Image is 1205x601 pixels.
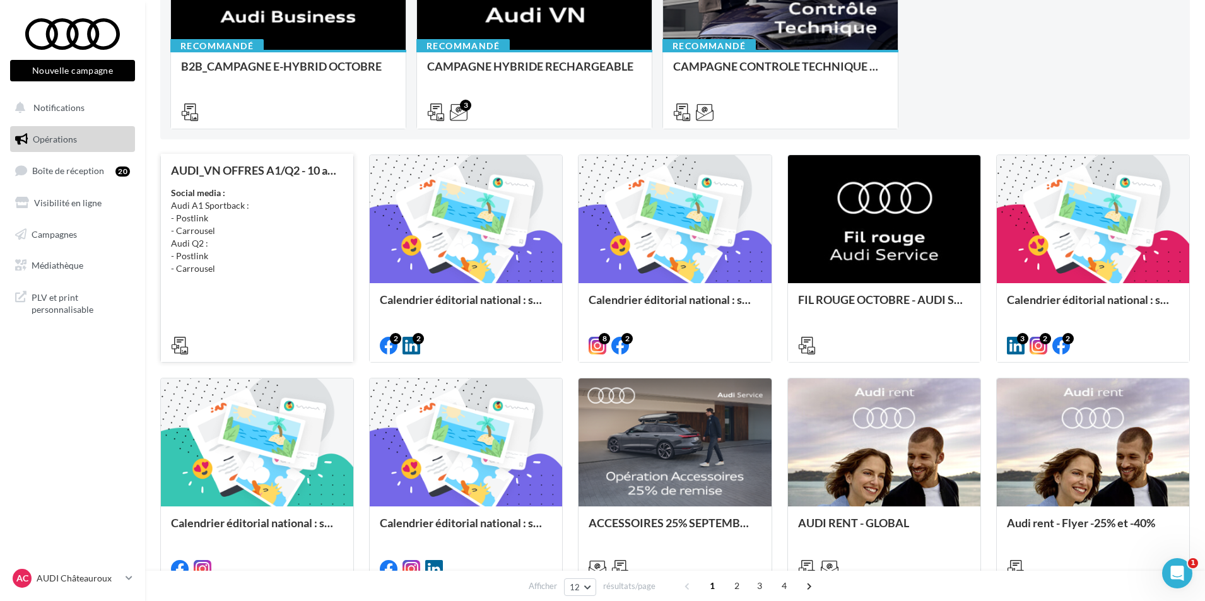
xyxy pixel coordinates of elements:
[32,228,77,239] span: Campagnes
[32,165,104,176] span: Boîte de réception
[749,576,770,596] span: 3
[599,333,610,344] div: 8
[8,126,138,153] a: Opérations
[8,190,138,216] a: Visibilité en ligne
[460,100,471,111] div: 3
[16,572,28,585] span: AC
[702,576,722,596] span: 1
[1162,558,1192,588] iframe: Intercom live chat
[33,134,77,144] span: Opérations
[1007,516,1179,542] div: Audi rent - Flyer -25% et -40%
[10,566,135,590] a: AC AUDI Châteauroux
[564,578,596,596] button: 12
[115,166,130,177] div: 20
[171,187,343,275] div: Audi A1 Sportback : - Postlink - Carrousel Audi Q2 : - Postlink - Carrousel
[181,60,396,85] div: B2B_CAMPAGNE E-HYBRID OCTOBRE
[170,39,264,53] div: Recommandé
[413,333,424,344] div: 2
[32,289,130,316] span: PLV et print personnalisable
[662,39,756,53] div: Recommandé
[673,60,888,85] div: CAMPAGNE CONTROLE TECHNIQUE 25€ OCTOBRE
[529,580,557,592] span: Afficher
[34,197,102,208] span: Visibilité en ligne
[390,333,401,344] div: 2
[37,572,120,585] p: AUDI Châteauroux
[8,221,138,248] a: Campagnes
[798,516,970,542] div: AUDI RENT - GLOBAL
[727,576,747,596] span: 2
[1007,293,1179,318] div: Calendrier éditorial national : semaine du 22.09 au 28.09
[380,293,552,318] div: Calendrier éditorial national : semaine du 06.10 au 12.10
[589,293,761,318] div: Calendrier éditorial national : semaine du 29.09 au 05.10
[8,284,138,321] a: PLV et print personnalisable
[8,95,132,121] button: Notifications
[774,576,794,596] span: 4
[570,582,580,592] span: 12
[416,39,510,53] div: Recommandé
[171,187,225,198] strong: Social media :
[589,516,761,542] div: ACCESSOIRES 25% SEPTEMBRE - AUDI SERVICE
[380,516,552,542] div: Calendrier éditorial national : semaine du 08.09 au 14.09
[621,333,633,344] div: 2
[1017,333,1028,344] div: 3
[798,293,970,318] div: FIL ROUGE OCTOBRE - AUDI SERVICE
[8,252,138,279] a: Médiathèque
[1188,558,1198,568] span: 1
[427,60,642,85] div: CAMPAGNE HYBRIDE RECHARGEABLE
[8,157,138,184] a: Boîte de réception20
[32,260,83,271] span: Médiathèque
[171,516,343,542] div: Calendrier éditorial national : semaine du 15.09 au 21.09
[10,60,135,81] button: Nouvelle campagne
[1062,333,1074,344] div: 2
[1040,333,1051,344] div: 2
[171,164,343,177] div: AUDI_VN OFFRES A1/Q2 - 10 au 31 octobre
[603,580,655,592] span: résultats/page
[33,102,85,113] span: Notifications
